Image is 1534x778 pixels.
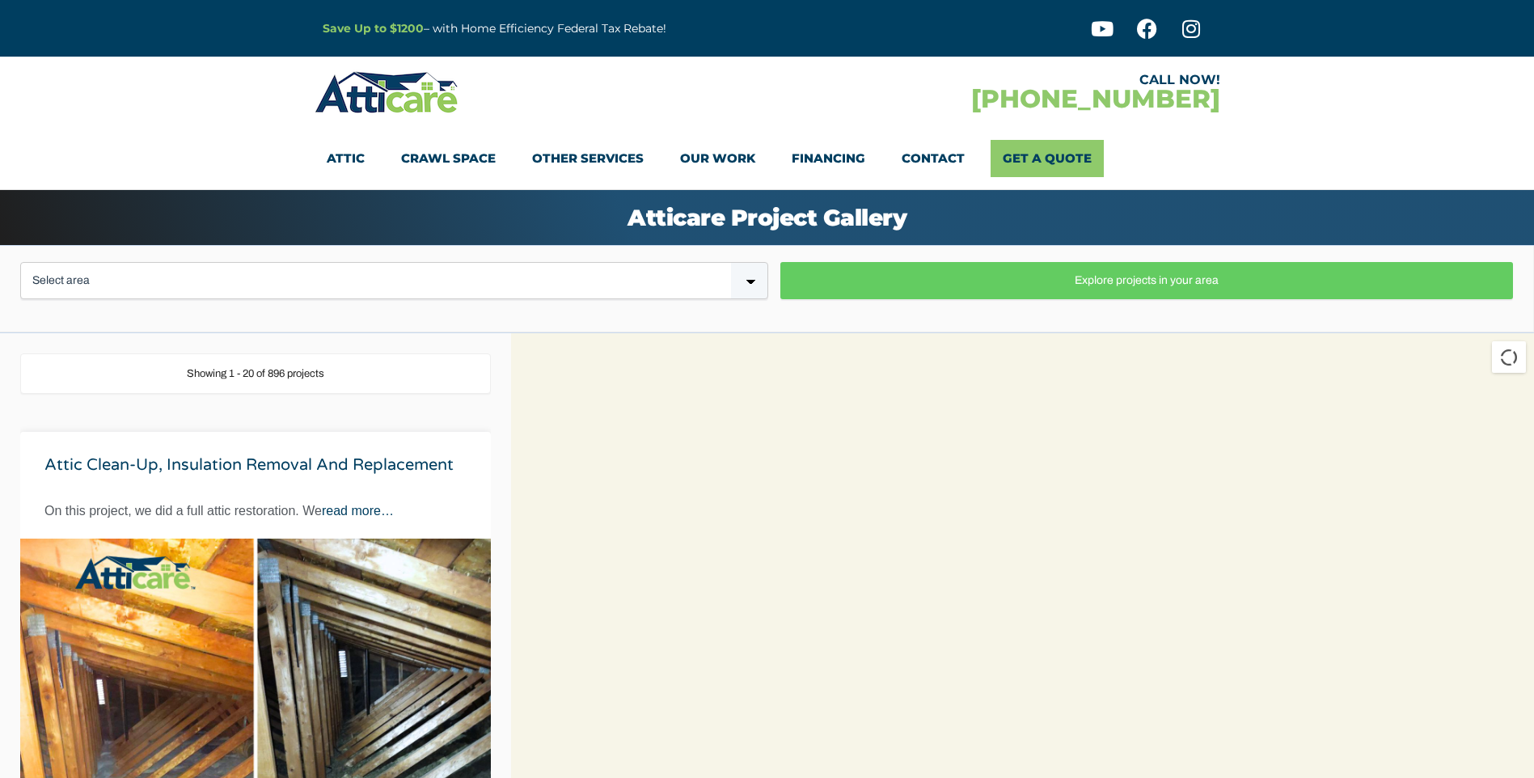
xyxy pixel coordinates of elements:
[187,368,324,379] span: Showing 1 - 20 of 896 projects
[322,504,394,518] a: read more…
[793,275,1501,286] span: Explore projects in your area
[401,140,496,177] a: Crawl Space
[327,140,365,177] a: Attic
[767,74,1220,87] div: CALL NOW!
[532,140,644,177] a: Other Services
[792,140,865,177] a: Financing
[327,140,1208,177] nav: Menu
[44,500,467,522] p: On this project, we did a full attic restoration. We
[323,19,847,38] p: – with Home Efficiency Federal Tax Rebate!
[680,140,755,177] a: Our Work
[991,140,1104,177] a: Get A Quote
[323,21,424,36] a: Save Up to $1200
[16,206,1518,229] h1: Atticare Project Gallery
[902,140,965,177] a: Contact
[44,455,454,475] a: Attic clean-up, insulation removal and replacement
